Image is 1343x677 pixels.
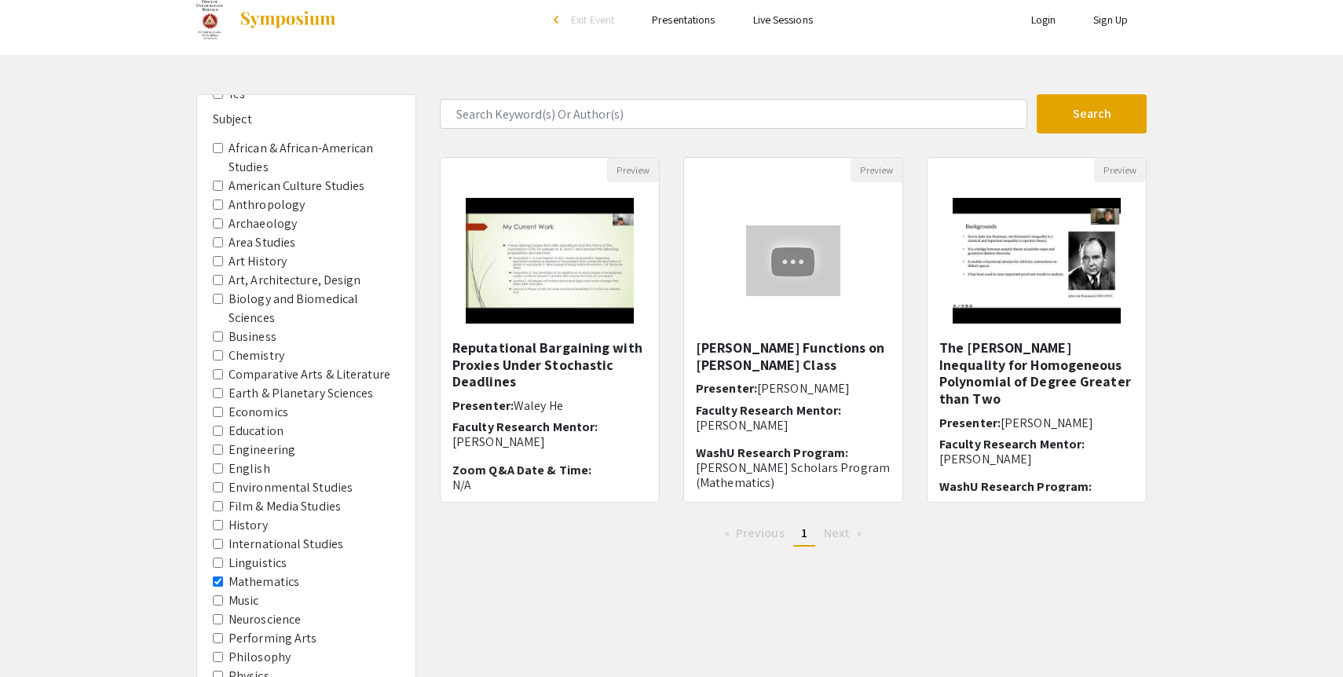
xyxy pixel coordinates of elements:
a: Sign Up [1093,13,1128,27]
ul: Pagination [440,521,1147,547]
label: Environmental Studies [229,478,353,497]
label: Mathematics [229,573,299,591]
div: Open Presentation <p class="ql-align-center"><span style="color: black;">The Von Neumann’s Inequa... [927,157,1147,503]
label: Anthropology [229,196,305,214]
span: [PERSON_NAME] [757,380,850,397]
span: Faculty Research Mentor: [939,436,1085,452]
label: Archaeology [229,214,297,233]
button: Preview [1094,158,1146,182]
label: Music [229,591,259,610]
label: Performing Arts [229,629,317,648]
a: Live Sessions [753,13,813,27]
label: Business [229,328,276,346]
h5: Reputational Bargaining with Proxies Under Stochastic Deadlines [452,339,647,390]
span: [PERSON_NAME] Scholars Program (Mathematics) [696,459,890,491]
a: Presentations [652,13,715,27]
span: Faculty Research Mentor: [452,419,598,435]
p: [PERSON_NAME] [696,418,891,433]
label: African & African-American Studies [229,139,400,177]
label: Linguistics [229,554,287,573]
label: English [229,459,270,478]
span: [PERSON_NAME] [1001,415,1093,431]
span: Waley He [514,397,563,414]
label: Earth & Planetary Sciences [229,384,374,403]
p: N/A [452,478,647,492]
button: Preview [607,158,659,182]
input: Search Keyword(s) Or Author(s) [440,99,1027,129]
span: WashU Research Program: [939,478,1092,495]
label: Engineering [229,441,295,459]
label: History [229,516,268,535]
span: 1 [801,525,807,541]
button: Preview [851,158,902,182]
label: Art History [229,252,287,271]
h6: Presenter: [452,398,647,413]
a: Login [1031,13,1056,27]
label: Area Studies [229,233,295,252]
img: <p class="ql-align-center"><span style="color: black;">The Von Neumann’s Inequality for Homogeneo... [937,182,1136,339]
h5: [PERSON_NAME] Functions on [PERSON_NAME] Class [696,339,891,373]
span: Exit Event [571,13,614,27]
span: Faculty Research Mentor: [696,402,841,419]
h6: Presenter: [696,381,891,396]
label: Chemistry [229,346,284,365]
p: [PERSON_NAME] [939,452,1134,467]
div: Open Presentation <p>Schur Functions on Schur-Agler Class</p> [683,157,903,503]
img: <p>Reputational Bargaining with Proxies Under Stochastic Deadlines</p> [450,182,649,339]
label: Economics [229,403,288,422]
label: American Culture Studies [229,177,364,196]
span: WashU Research Program: [696,445,848,461]
img: Symposium by ForagerOne [239,10,337,29]
span: Zoom Q&A Date & Time: [452,462,591,478]
iframe: Chat [12,606,67,665]
img: <p>Schur Functions on Schur-Agler Class</p> [730,210,856,312]
label: Philosophy [229,648,291,667]
button: Search [1037,94,1147,134]
label: Art, Architecture, Design [229,271,361,290]
label: International Studies [229,535,343,554]
h5: The [PERSON_NAME] Inequality for Homogeneous Polynomial of Degree Greater than Two [939,339,1134,407]
label: Education [229,422,284,441]
h6: Presenter: [939,415,1134,430]
span: Next [824,525,850,541]
h6: Subject [213,112,400,126]
label: Neuroscience [229,610,301,629]
label: Film & Media Studies [229,497,341,516]
div: Open Presentation <p>Reputational Bargaining with Proxies Under Stochastic Deadlines</p> [440,157,660,503]
label: Comparative Arts & Literature [229,365,390,384]
div: arrow_back_ios [554,15,563,24]
p: [PERSON_NAME] [452,434,647,449]
label: Biology and Biomedical Sciences [229,290,400,328]
span: Previous [736,525,785,541]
